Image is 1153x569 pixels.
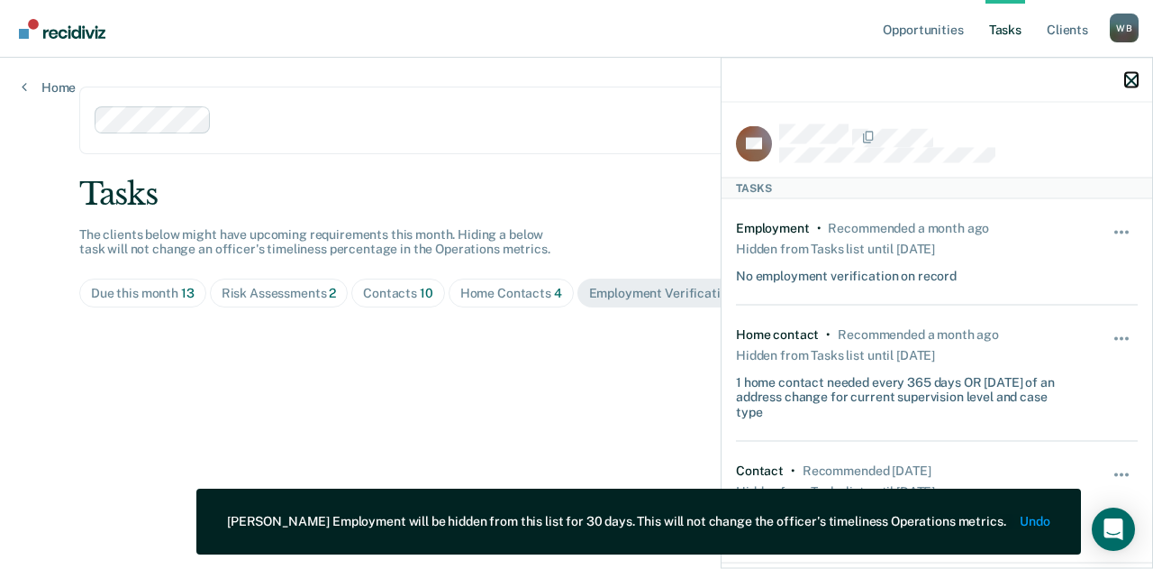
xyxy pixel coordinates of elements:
div: [PERSON_NAME] Employment will be hidden from this list for 30 days. This will not change the offi... [227,514,1005,529]
div: Tasks [79,176,1074,213]
div: Contact [736,463,784,479]
div: Recommended a month ago [828,221,989,236]
div: Hidden from Tasks list until [DATE] [736,478,935,503]
div: W B [1110,14,1139,42]
span: 13 [181,286,195,300]
div: Hidden from Tasks list until [DATE] [736,236,935,262]
div: No employment verification on record [736,262,957,284]
div: Home Contacts [460,286,562,301]
div: Recommended 16 days ago [803,463,931,479]
button: Profile dropdown button [1110,14,1139,42]
div: Tasks [722,177,1152,198]
div: Contacts [363,286,433,301]
div: Open Intercom Messenger [1092,508,1135,551]
div: • [817,221,822,236]
span: 4 [554,286,562,300]
span: 2 [329,286,336,300]
div: Hidden from Tasks list until [DATE] [736,342,935,367]
div: Employment [736,221,810,236]
div: Recommended a month ago [838,326,999,342]
div: Home contact [736,326,819,342]
div: 1 home contact needed every 365 days OR [DATE] of an address change for current supervision level... [736,367,1071,419]
button: Undo [1021,514,1050,529]
div: • [791,463,795,479]
div: Risk Assessments [222,286,337,301]
img: Recidiviz [19,19,105,39]
span: The clients below might have upcoming requirements this month. Hiding a below task will not chang... [79,227,550,257]
div: Due this month [91,286,195,301]
a: Home [22,79,76,96]
div: • [826,326,831,342]
span: 10 [420,286,433,300]
div: Employment Verification [589,286,746,301]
